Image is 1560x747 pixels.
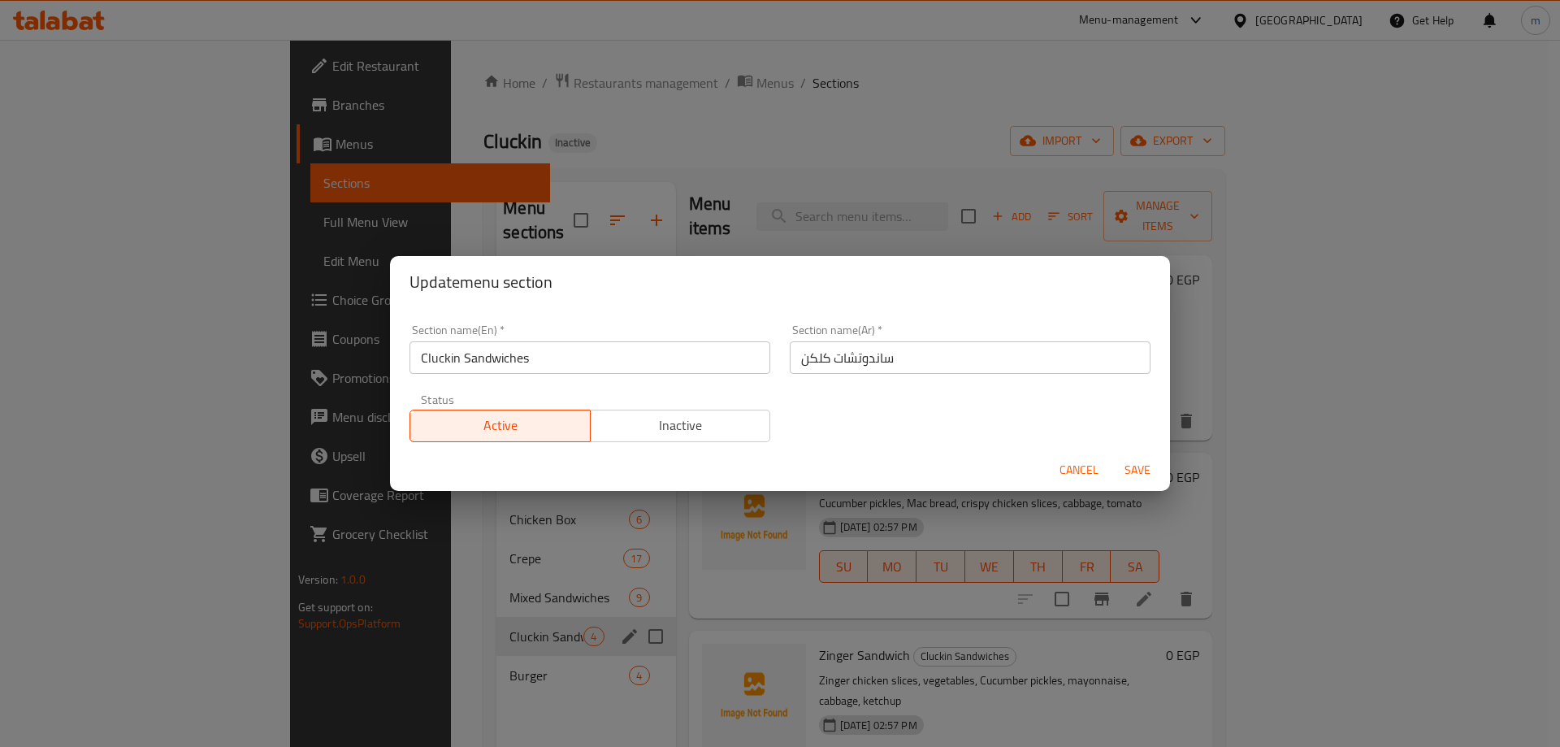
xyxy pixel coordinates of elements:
button: Save [1111,455,1163,485]
button: Active [409,410,591,442]
span: Save [1118,460,1157,480]
span: Cancel [1059,460,1098,480]
h2: Update menu section [409,269,1150,295]
button: Cancel [1053,455,1105,485]
span: Active [417,414,584,437]
span: Inactive [597,414,765,437]
input: Please enter section name(ar) [790,341,1150,374]
input: Please enter section name(en) [409,341,770,374]
button: Inactive [590,410,771,442]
